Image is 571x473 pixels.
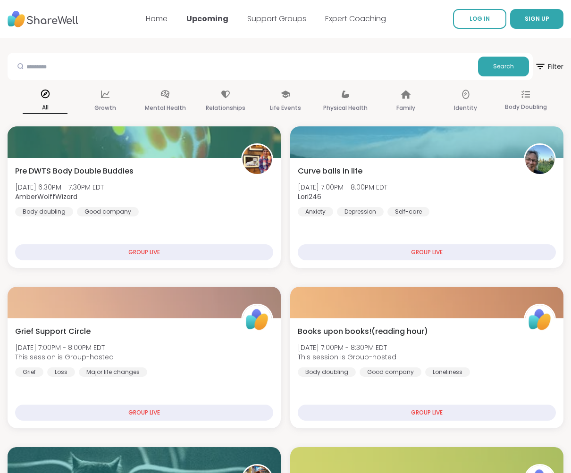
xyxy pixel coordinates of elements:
[186,13,228,24] a: Upcoming
[15,207,73,216] div: Body doubling
[15,352,114,362] span: This session is Group-hosted
[360,367,421,377] div: Good company
[298,192,321,201] b: Lori246
[525,145,554,174] img: Lori246
[510,9,563,29] button: SIGN UP
[325,13,386,24] a: Expert Coaching
[298,352,396,362] span: This session is Group-hosted
[525,15,549,23] span: SIGN UP
[15,166,134,177] span: Pre DWTS Body Double Buddies
[145,102,186,114] p: Mental Health
[146,13,168,24] a: Home
[15,367,43,377] div: Grief
[425,367,470,377] div: Loneliness
[8,6,78,32] img: ShareWell Nav Logo
[270,102,301,114] p: Life Events
[79,367,147,377] div: Major life changes
[15,326,91,337] span: Grief Support Circle
[298,183,387,192] span: [DATE] 7:00PM - 8:00PM EDT
[47,367,75,377] div: Loss
[243,305,272,334] img: ShareWell
[525,305,554,334] img: ShareWell
[493,62,514,71] span: Search
[94,102,116,114] p: Growth
[535,55,563,78] span: Filter
[15,343,114,352] span: [DATE] 7:00PM - 8:00PM EDT
[23,102,67,114] p: All
[298,367,356,377] div: Body doubling
[298,166,362,177] span: Curve balls in life
[15,405,273,421] div: GROUP LIVE
[337,207,384,216] div: Depression
[454,102,477,114] p: Identity
[15,192,77,201] b: AmberWolffWizard
[470,15,490,23] span: LOG IN
[453,9,506,29] a: LOG IN
[298,244,556,260] div: GROUP LIVE
[535,53,563,80] button: Filter
[396,102,415,114] p: Family
[206,102,245,114] p: Relationships
[298,405,556,421] div: GROUP LIVE
[243,145,272,174] img: AmberWolffWizard
[15,244,273,260] div: GROUP LIVE
[323,102,368,114] p: Physical Health
[298,343,396,352] span: [DATE] 7:00PM - 8:30PM EDT
[298,326,428,337] span: Books upon books!(reading hour)
[505,101,547,113] p: Body Doubling
[298,207,333,216] div: Anxiety
[77,207,139,216] div: Good company
[387,207,429,216] div: Self-care
[247,13,306,24] a: Support Groups
[478,57,529,76] button: Search
[15,183,104,192] span: [DATE] 6:30PM - 7:30PM EDT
